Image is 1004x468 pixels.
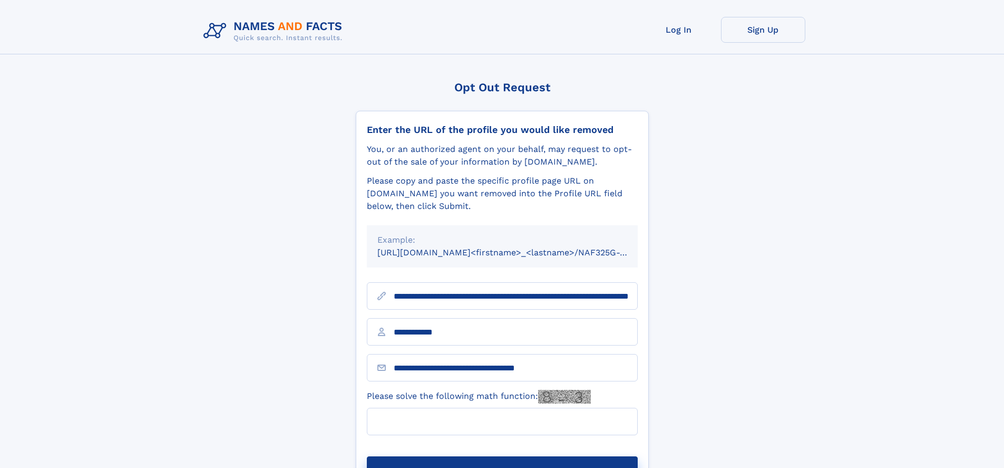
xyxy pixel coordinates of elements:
[367,390,591,404] label: Please solve the following math function:
[377,247,658,257] small: [URL][DOMAIN_NAME]<firstname>_<lastname>/NAF325G-xxxxxxxx
[356,81,649,94] div: Opt Out Request
[367,124,638,136] div: Enter the URL of the profile you would like removed
[637,17,721,43] a: Log In
[367,143,638,168] div: You, or an authorized agent on your behalf, may request to opt-out of the sale of your informatio...
[367,175,638,213] div: Please copy and paste the specific profile page URL on [DOMAIN_NAME] you want removed into the Pr...
[377,234,627,246] div: Example:
[199,17,351,45] img: Logo Names and Facts
[721,17,805,43] a: Sign Up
